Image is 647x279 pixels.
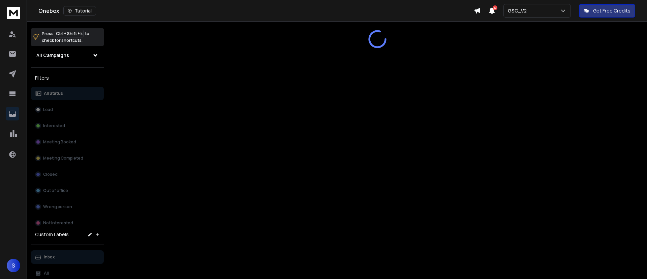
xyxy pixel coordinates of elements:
p: Get Free Credits [593,7,630,14]
button: S [7,259,20,272]
span: 50 [493,5,497,10]
p: Press to check for shortcuts. [42,30,89,44]
h3: Custom Labels [35,231,69,238]
p: GSC_V2 [508,7,529,14]
h3: Filters [31,73,104,83]
button: Tutorial [63,6,96,16]
span: Ctrl + Shift + k [55,30,84,37]
div: Onebox [38,6,474,16]
button: All Campaigns [31,49,104,62]
button: Get Free Credits [579,4,635,18]
h1: All Campaigns [36,52,69,59]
